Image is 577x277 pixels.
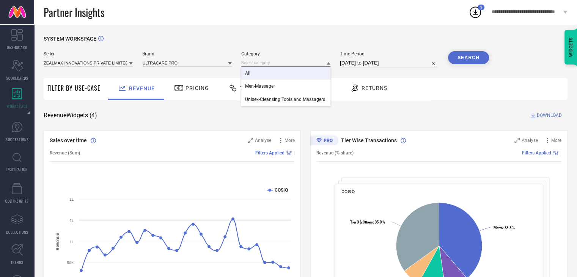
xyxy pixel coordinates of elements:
[50,137,87,143] span: Sales over time
[341,137,397,143] span: Tier Wise Transactions
[241,80,330,93] div: Men-Massager
[275,187,288,193] text: COSIQ
[341,189,355,194] span: COSIQ
[47,83,101,93] span: Filter By Use-Case
[560,150,561,156] span: |
[480,5,482,10] span: 1
[240,85,263,91] span: Traffic
[245,71,250,76] span: All
[522,138,538,143] span: Analyse
[537,112,562,119] span: DOWNLOAD
[255,150,285,156] span: Filters Applied
[241,59,330,67] input: Select category
[494,226,515,230] text: : 38.8 %
[142,51,231,57] span: Brand
[340,51,439,57] span: Time Period
[44,51,133,57] span: Seller
[6,166,28,172] span: INSPIRATION
[340,58,439,68] input: Select time period
[245,83,275,89] span: Men-Massager
[6,229,28,235] span: COLLECTIONS
[350,220,373,224] tspan: Tier 3 & Others
[551,138,561,143] span: More
[316,150,354,156] span: Revenue (% share)
[241,51,330,57] span: Category
[310,135,338,147] div: Premium
[241,67,330,80] div: All
[294,150,295,156] span: |
[50,150,80,156] span: Revenue (Sum)
[55,232,60,250] tspan: Revenue
[285,138,295,143] span: More
[69,219,74,223] text: 2L
[69,240,74,244] text: 1L
[44,36,96,42] span: SYSTEM WORKSPACE
[514,138,520,143] svg: Zoom
[248,138,253,143] svg: Zoom
[350,220,385,224] text: : 35.0 %
[44,5,104,20] span: Partner Insights
[255,138,271,143] span: Analyse
[469,5,482,19] div: Open download list
[448,51,489,64] button: Search
[494,226,503,230] tspan: Metro
[7,44,27,50] span: DASHBOARD
[44,112,97,119] span: Revenue Widgets ( 4 )
[11,260,24,265] span: TRENDS
[362,85,387,91] span: Returns
[7,103,28,109] span: WORKSPACE
[241,93,330,106] div: Unisex-Cleansing Tools and Massagers
[5,198,29,204] span: CDC INSIGHTS
[6,137,29,142] span: SUGGESTIONS
[522,150,551,156] span: Filters Applied
[69,197,74,201] text: 2L
[245,97,325,102] span: Unisex-Cleansing Tools and Massagers
[129,85,155,91] span: Revenue
[67,261,74,265] text: 50K
[186,85,209,91] span: Pricing
[6,75,28,81] span: SCORECARDS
